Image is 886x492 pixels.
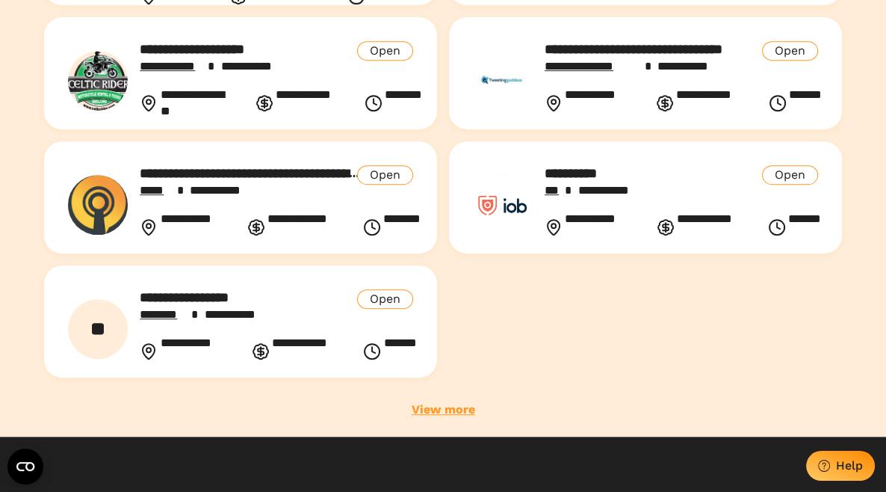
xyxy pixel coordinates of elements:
[357,289,413,309] div: Open
[762,165,818,185] div: Open
[806,451,875,481] button: Help
[762,41,818,61] div: Open
[357,41,413,61] div: Open
[412,402,475,418] a: View more
[836,458,863,473] div: Help
[86,319,111,339] div: Bowsy Employer
[357,165,413,185] div: Open
[7,449,43,485] button: Open CMP widget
